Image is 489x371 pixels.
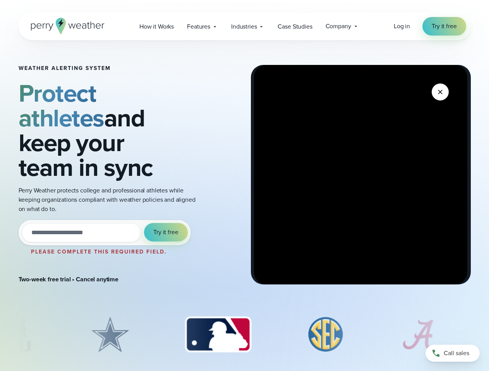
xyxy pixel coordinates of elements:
p: Perry Weather protects college and professional athletes while keeping organizations compliant wi... [19,186,200,214]
a: Case Studies [271,19,319,34]
div: 3 of 8 [177,315,259,354]
span: Company [326,22,351,31]
button: Close Video [432,83,449,100]
div: 2 of 8 [80,315,140,354]
a: Log in [394,22,410,31]
h1: Weather Alerting System [19,65,200,71]
span: Features [187,22,210,31]
label: Please complete this required field. [31,248,167,256]
strong: Protect athletes [19,75,104,136]
a: How it Works [133,19,180,34]
div: 4 of 8 [296,315,356,354]
span: Try it free [153,228,178,237]
div: slideshow [19,315,471,358]
img: %E2%9C%85-SEC.svg [296,315,356,354]
span: Call sales [444,349,469,358]
span: How it Works [139,22,174,31]
a: Try it free [422,17,466,36]
img: %E2%9C%85-Dallas-Cowboys.svg [80,315,140,354]
span: Case Studies [278,22,312,31]
img: MLB.svg [177,315,259,354]
a: Call sales [426,345,480,362]
div: 5 of 8 [393,315,444,354]
strong: Two-week free trial • Cancel anytime [19,275,119,284]
span: Try it free [432,22,456,31]
span: Industries [231,22,257,31]
h2: and keep your team in sync [19,81,200,180]
button: Try it free [144,223,187,242]
img: University-of-Alabama.svg [393,315,444,354]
